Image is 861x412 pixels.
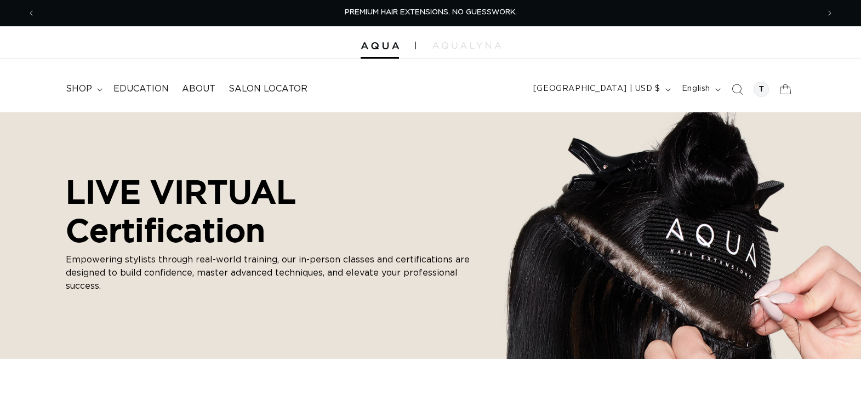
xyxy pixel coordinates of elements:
[66,83,92,95] span: shop
[59,77,107,101] summary: shop
[361,42,399,50] img: Aqua Hair Extensions
[725,77,749,101] summary: Search
[527,79,675,100] button: [GEOGRAPHIC_DATA] | USD $
[533,83,660,95] span: [GEOGRAPHIC_DATA] | USD $
[229,83,307,95] span: Salon Locator
[113,83,169,95] span: Education
[222,77,314,101] a: Salon Locator
[818,3,842,24] button: Next announcement
[675,79,725,100] button: English
[66,254,482,293] p: Empowering stylists through real-world training, our in-person classes and certifications are des...
[107,77,175,101] a: Education
[682,83,710,95] span: English
[345,9,517,16] span: PREMIUM HAIR EXTENSIONS. NO GUESSWORK.
[182,83,215,95] span: About
[432,42,501,49] img: aqualyna.com
[19,3,43,24] button: Previous announcement
[175,77,222,101] a: About
[66,173,482,249] h2: LIVE VIRTUAL Certification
